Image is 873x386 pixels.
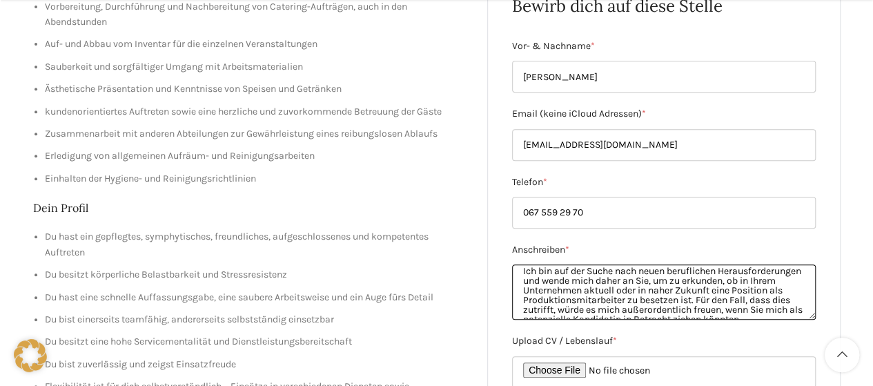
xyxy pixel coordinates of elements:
li: kundenorientiertes Auftreten sowie eine herzliche und zuvorkommende Betreuung der Gäste [45,104,467,119]
label: Email (keine iCloud Adressen) [512,106,816,122]
h2: Dein Profil [33,200,467,215]
li: Ästhetische Präsentation und Kenntnisse von Speisen und Getränken [45,81,467,97]
li: Auf- und Abbau vom Inventar für die einzelnen Veranstaltungen [45,37,467,52]
li: Zusammenarbeit mit anderen Abteilungen zur Gewährleistung eines reibungslosen Ablaufs [45,126,467,142]
li: Du besitzt körperliche Belastbarkeit und Stressresistenz [45,267,467,282]
li: Sauberkeit und sorgfältiger Umgang mit Arbeitsmaterialien [45,59,467,75]
li: Du hast ein gepflegtes, symphytisches, freundliches, aufgeschlossenes und kompetentes Auftreten [45,229,467,260]
li: Du bist zuverlässig und zeigst Einsatzfreude [45,357,467,372]
label: Vor- & Nachname [512,39,816,54]
li: Erledigung von allgemeinen Aufräum- und Reinigungsarbeiten [45,148,467,164]
li: Du besitzt eine hohe Servicementalität und Dienstleistungsbereitschaft [45,334,467,349]
li: Du hast eine schnelle Auffassungsgabe, eine saubere Arbeitsweise und ein Auge fürs Detail [45,290,467,305]
label: Telefon [512,175,816,190]
li: Einhalten der Hygiene- und Reinigungsrichtlinien [45,171,467,186]
label: Upload CV / Lebenslauf [512,334,816,349]
label: Anschreiben [512,242,816,258]
li: Du bist einerseits teamfähig, andererseits selbstständig einsetzbar [45,312,467,327]
a: Scroll to top button [825,338,859,372]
